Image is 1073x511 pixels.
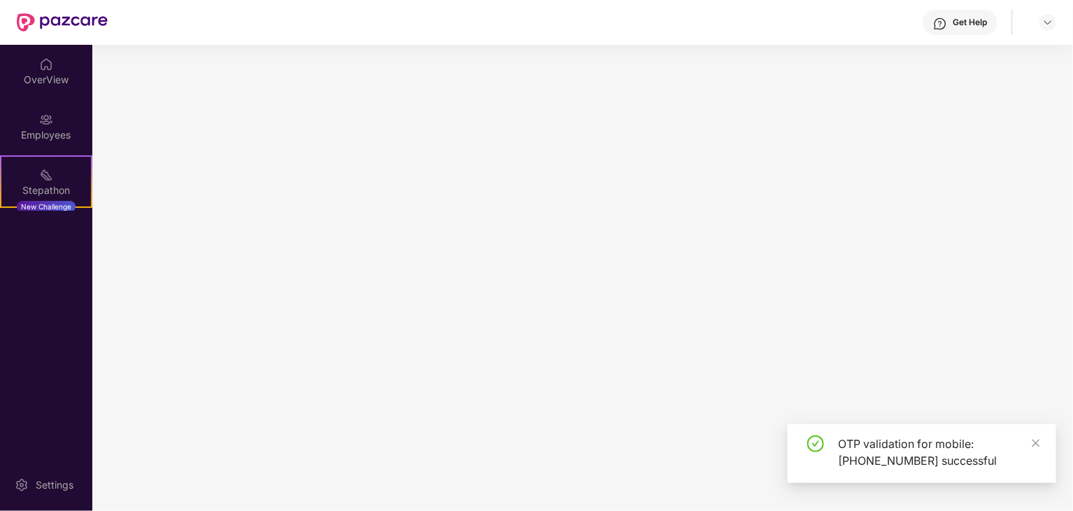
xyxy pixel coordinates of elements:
[39,168,53,182] img: svg+xml;base64,PHN2ZyB4bWxucz0iaHR0cDovL3d3dy53My5vcmcvMjAwMC9zdmciIHdpZHRoPSIyMSIgaGVpZ2h0PSIyMC...
[953,17,987,28] div: Get Help
[39,113,53,127] img: svg+xml;base64,PHN2ZyBpZD0iRW1wbG95ZWVzIiB4bWxucz0iaHR0cDovL3d3dy53My5vcmcvMjAwMC9zdmciIHdpZHRoPS...
[17,13,108,31] img: New Pazcare Logo
[31,478,78,492] div: Settings
[1031,438,1041,448] span: close
[933,17,947,31] img: svg+xml;base64,PHN2ZyBpZD0iSGVscC0zMngzMiIgeG1sbnM9Imh0dHA6Ly93d3cudzMub3JnLzIwMDAvc3ZnIiB3aWR0aD...
[17,201,76,212] div: New Challenge
[807,435,824,452] span: check-circle
[1,183,91,197] div: Stepathon
[838,435,1039,469] div: OTP validation for mobile: [PHONE_NUMBER] successful
[39,57,53,71] img: svg+xml;base64,PHN2ZyBpZD0iSG9tZSIgeG1sbnM9Imh0dHA6Ly93d3cudzMub3JnLzIwMDAvc3ZnIiB3aWR0aD0iMjAiIG...
[15,478,29,492] img: svg+xml;base64,PHN2ZyBpZD0iU2V0dGluZy0yMHgyMCIgeG1sbnM9Imh0dHA6Ly93d3cudzMub3JnLzIwMDAvc3ZnIiB3aW...
[1042,17,1053,28] img: svg+xml;base64,PHN2ZyBpZD0iRHJvcGRvd24tMzJ4MzIiIHhtbG5zPSJodHRwOi8vd3d3LnczLm9yZy8yMDAwL3N2ZyIgd2...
